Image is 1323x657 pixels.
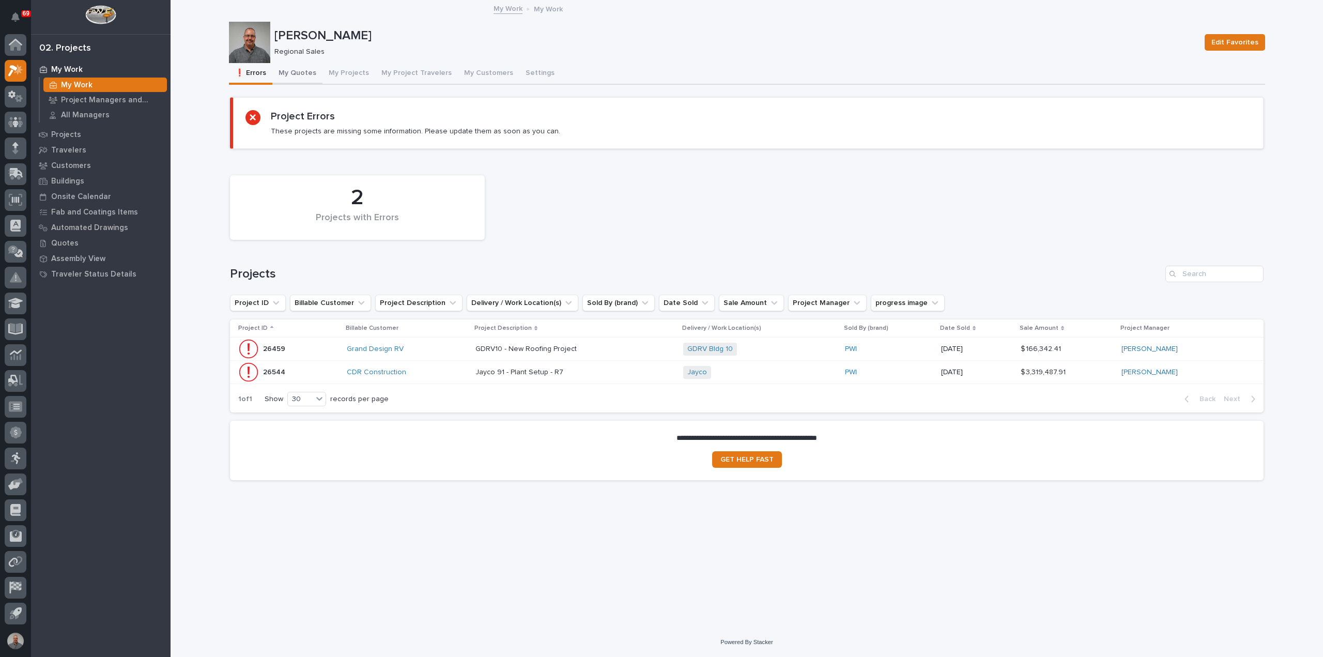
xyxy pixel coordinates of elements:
[31,158,171,173] a: Customers
[346,323,398,334] p: Billable Customer
[5,6,26,28] button: Notifications
[31,173,171,189] a: Buildings
[494,2,522,14] a: My Work
[31,142,171,158] a: Travelers
[474,323,532,334] p: Project Description
[475,343,579,354] p: GDRV10 - New Roofing Project
[1176,394,1220,404] button: Back
[1021,343,1063,354] p: $ 166,342.41
[40,93,171,107] a: Project Managers and Engineers
[682,323,761,334] p: Delivery / Work Location(s)
[1020,323,1058,334] p: Sale Amount
[659,295,715,311] button: Date Sold
[274,28,1196,43] p: [PERSON_NAME]
[687,345,733,354] a: GDRV Bldg 10
[230,387,260,412] p: 1 of 1
[1120,323,1170,334] p: Project Manager
[51,208,138,217] p: Fab and Coatings Items
[458,63,519,85] button: My Customers
[719,295,784,311] button: Sale Amount
[274,48,1192,56] p: Regional Sales
[330,395,389,404] p: records per page
[248,212,467,234] div: Projects with Errors
[31,235,171,251] a: Quotes
[263,343,287,354] p: 26459
[31,220,171,235] a: Automated Drawings
[788,295,867,311] button: Project Manager
[1220,394,1264,404] button: Next
[51,239,79,248] p: Quotes
[475,366,565,377] p: Jayco 91 - Plant Setup - R7
[31,266,171,282] a: Traveler Status Details
[39,43,91,54] div: 02. Projects
[845,368,857,377] a: PWI
[230,295,286,311] button: Project ID
[941,345,1012,354] p: [DATE]
[347,345,404,354] a: Grand Design RV
[845,345,857,354] a: PWI
[467,295,578,311] button: Delivery / Work Location(s)
[31,204,171,220] a: Fab and Coatings Items
[51,223,128,233] p: Automated Drawings
[51,192,111,202] p: Onsite Calendar
[51,146,86,155] p: Travelers
[941,368,1012,377] p: [DATE]
[229,63,272,85] button: ❗ Errors
[720,456,774,463] span: GET HELP FAST
[290,295,371,311] button: Billable Customer
[61,96,163,105] p: Project Managers and Engineers
[230,267,1161,282] h1: Projects
[248,185,467,211] div: 2
[271,127,560,136] p: These projects are missing some information. Please update them as soon as you can.
[272,63,322,85] button: My Quotes
[51,161,91,171] p: Customers
[687,368,707,377] a: Jayco
[51,254,105,264] p: Assembly View
[40,78,171,92] a: My Work
[263,366,287,377] p: 26544
[1211,36,1258,49] span: Edit Favorites
[940,323,970,334] p: Date Sold
[1165,266,1264,282] input: Search
[230,338,1264,361] tr: 2645926459 Grand Design RV GDRV10 - New Roofing ProjectGDRV10 - New Roofing Project GDRV Bldg 10 ...
[720,639,773,645] a: Powered By Stacker
[712,451,782,468] a: GET HELP FAST
[40,108,171,122] a: All Managers
[288,394,313,405] div: 30
[51,177,84,186] p: Buildings
[5,630,26,652] button: users-avatar
[519,63,561,85] button: Settings
[375,295,463,311] button: Project Description
[375,63,458,85] button: My Project Travelers
[85,5,116,24] img: Workspace Logo
[31,251,171,266] a: Assembly View
[31,127,171,142] a: Projects
[1224,394,1247,404] span: Next
[322,63,375,85] button: My Projects
[1121,368,1178,377] a: [PERSON_NAME]
[1121,345,1178,354] a: [PERSON_NAME]
[230,361,1264,384] tr: 2654426544 CDR Construction Jayco 91 - Plant Setup - R7Jayco 91 - Plant Setup - R7 Jayco PWI [DAT...
[347,368,406,377] a: CDR Construction
[271,110,335,123] h2: Project Errors
[51,65,83,74] p: My Work
[1205,34,1265,51] button: Edit Favorites
[31,62,171,77] a: My Work
[844,323,888,334] p: Sold By (brand)
[238,323,268,334] p: Project ID
[61,81,93,90] p: My Work
[31,189,171,204] a: Onsite Calendar
[1021,366,1068,377] p: $ 3,319,487.91
[534,3,563,14] p: My Work
[1193,394,1216,404] span: Back
[23,10,29,17] p: 69
[13,12,26,29] div: Notifications69
[61,111,110,120] p: All Managers
[582,295,655,311] button: Sold By (brand)
[51,270,136,279] p: Traveler Status Details
[871,295,945,311] button: progress image
[51,130,81,140] p: Projects
[265,395,283,404] p: Show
